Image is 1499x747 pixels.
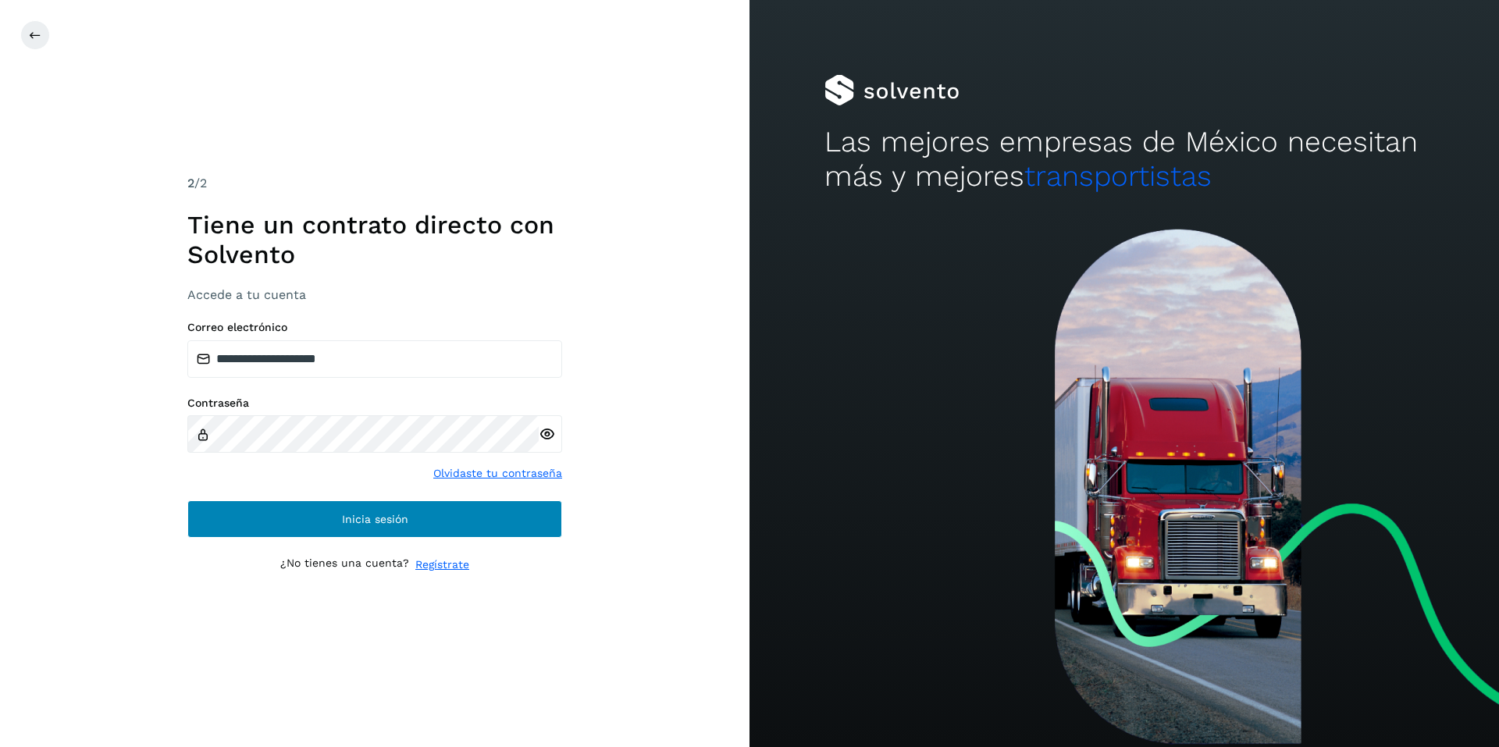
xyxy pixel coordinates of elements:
button: Inicia sesión [187,500,562,538]
span: 2 [187,176,194,190]
label: Contraseña [187,397,562,410]
span: transportistas [1024,159,1212,193]
h2: Las mejores empresas de México necesitan más y mejores [824,125,1424,194]
a: Regístrate [415,557,469,573]
p: ¿No tienes una cuenta? [280,557,409,573]
a: Olvidaste tu contraseña [433,465,562,482]
div: /2 [187,174,562,193]
span: Inicia sesión [342,514,408,525]
label: Correo electrónico [187,321,562,334]
h3: Accede a tu cuenta [187,287,562,302]
h1: Tiene un contrato directo con Solvento [187,210,562,270]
